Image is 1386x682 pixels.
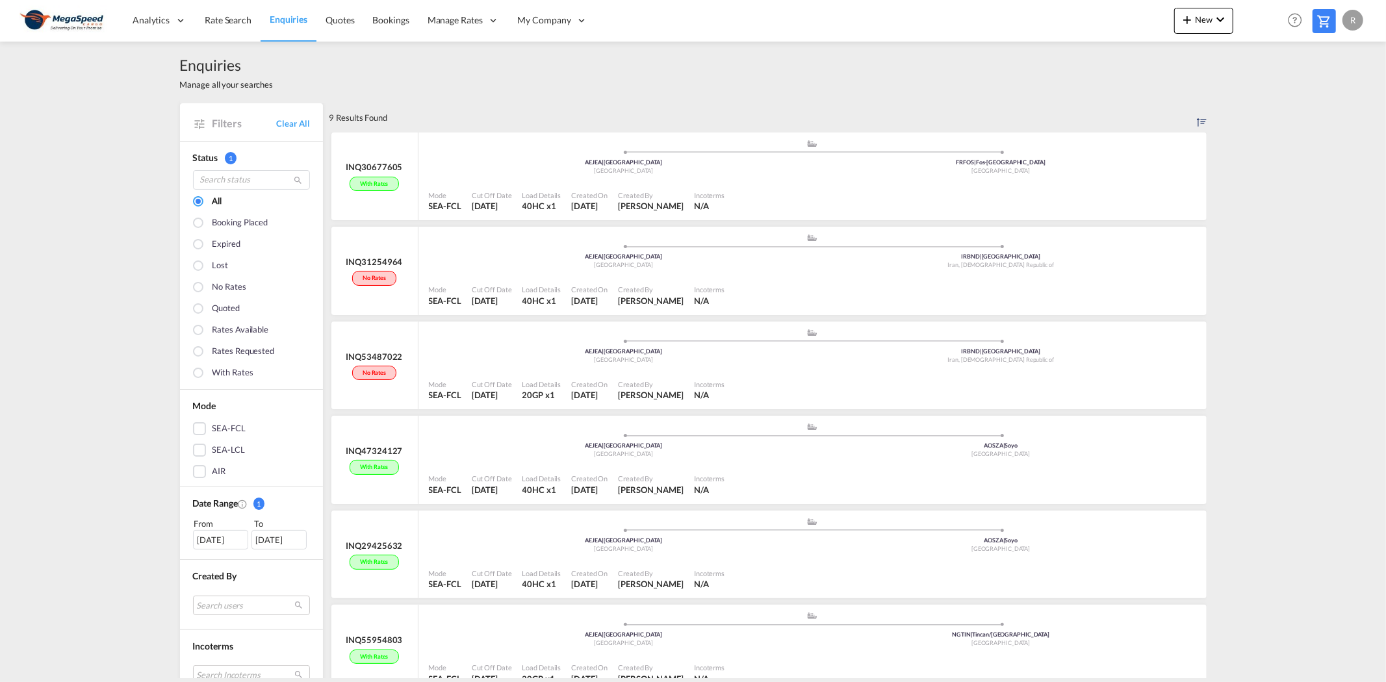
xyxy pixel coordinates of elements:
[276,118,309,129] a: Clear All
[585,537,662,544] span: AEJEA [GEOGRAPHIC_DATA]
[193,498,238,509] span: Date Range
[212,465,226,478] div: AIR
[1342,10,1363,31] div: R
[212,195,222,209] div: All
[472,379,512,389] div: Cut Off Date
[350,650,398,664] div: With rates
[971,631,973,638] span: |
[694,379,725,389] div: Incoterms
[212,116,277,131] span: Filters
[618,284,684,294] div: Created By
[193,400,216,411] span: Mode
[350,555,398,570] div: With rates
[472,190,512,200] div: Cut Off Date
[1003,442,1005,449] span: |
[618,295,684,307] div: Robin Lasrado
[329,227,1207,322] div: INQ31254964No rates assets/icons/custom/ship-fill.svgassets/icons/custom/roll-o-plane.svgOriginJe...
[212,238,240,252] div: Expired
[694,389,709,401] div: N/A
[212,323,269,338] div: Rates available
[329,322,1207,416] div: INQ53487022No rates assets/icons/custom/ship-fill.svgassets/icons/custom/roll-o-plane.svgOriginJe...
[133,14,170,27] span: Analytics
[212,302,240,316] div: Quoted
[1179,12,1195,27] md-icon: icon-plus 400-fg
[193,640,233,651] span: Incoterms
[694,190,725,200] div: Incoterms
[961,347,1040,355] span: IRBND [GEOGRAPHIC_DATA]
[984,537,1018,544] span: AOSZA Soyo
[326,14,354,25] span: Quotes
[522,578,561,590] div: 40HC x 1
[971,545,1030,552] span: [GEOGRAPHIC_DATA]
[193,465,310,478] md-checkbox: AIR
[19,6,107,35] img: ad002ba0aea611eda5429768204679d3.JPG
[193,152,218,163] span: Status
[212,422,246,435] div: SEA-FCL
[346,256,403,268] div: INQ31254964
[472,390,498,400] span: [DATE]
[618,296,684,306] span: [PERSON_NAME]
[804,140,820,147] md-icon: assets/icons/custom/ship-fill.svg
[974,158,976,166] span: |
[270,14,307,25] span: Enquiries
[804,613,820,619] md-icon: assets/icons/custom/ship-fill.svg
[618,663,684,672] div: Created By
[472,474,512,483] div: Cut Off Date
[971,450,1030,457] span: [GEOGRAPHIC_DATA]
[804,518,820,525] md-icon: assets/icons/custom/ship-fill.svg
[804,329,820,336] md-icon: assets/icons/custom/ship-fill.svg
[571,201,597,211] span: [DATE]
[595,167,653,174] span: [GEOGRAPHIC_DATA]
[429,190,461,200] div: Mode
[571,663,608,672] div: Created On
[429,295,461,307] div: SEA-FCL
[472,568,512,578] div: Cut Off Date
[694,284,725,294] div: Incoterms
[472,201,498,211] span: [DATE]
[212,216,268,231] div: Booking placed
[585,347,662,355] span: AEJEA [GEOGRAPHIC_DATA]
[1197,103,1207,132] div: Sort by: Created on
[352,366,396,381] div: No rates
[193,444,310,457] md-checkbox: SEA-LCL
[618,484,684,496] div: Wesley Pereira
[595,545,653,552] span: [GEOGRAPHIC_DATA]
[602,442,604,449] span: |
[595,356,653,363] span: [GEOGRAPHIC_DATA]
[595,450,653,457] span: [GEOGRAPHIC_DATA]
[618,190,684,200] div: Created By
[429,568,461,578] div: Mode
[571,190,608,200] div: Created On
[205,14,251,25] span: Rate Search
[804,234,820,241] md-icon: assets/icons/custom/ship-fill.svg
[522,379,561,389] div: Load Details
[585,631,662,638] span: AEJEA [GEOGRAPHIC_DATA]
[585,158,662,166] span: AEJEA [GEOGRAPHIC_DATA]
[585,253,662,260] span: AEJEA [GEOGRAPHIC_DATA]
[518,14,571,27] span: My Company
[618,201,684,211] span: [PERSON_NAME]
[571,485,597,495] span: [DATE]
[193,517,250,530] div: From
[1284,9,1306,31] span: Help
[971,639,1030,646] span: [GEOGRAPHIC_DATA]
[1003,537,1005,544] span: |
[428,14,483,27] span: Manage Rates
[193,170,310,190] input: Search status
[329,416,1207,511] div: INQ47324127With rates assets/icons/custom/ship-fill.svgassets/icons/custom/roll-o-plane.svgOrigin...
[193,422,310,435] md-checkbox: SEA-FCL
[429,578,461,590] div: SEA-FCL
[225,152,237,164] span: 1
[429,200,461,212] div: SEA-FCL
[346,351,403,362] div: INQ53487022
[948,261,1054,268] span: Iran, [DEMOGRAPHIC_DATA] Republic of
[472,663,512,672] div: Cut Off Date
[602,158,604,166] span: |
[571,579,597,589] span: [DATE]
[618,390,684,400] span: [PERSON_NAME]
[472,485,498,495] span: [DATE]
[253,498,265,510] span: 1
[602,537,604,544] span: |
[804,423,820,430] md-icon: assets/icons/custom/ship-fill.svg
